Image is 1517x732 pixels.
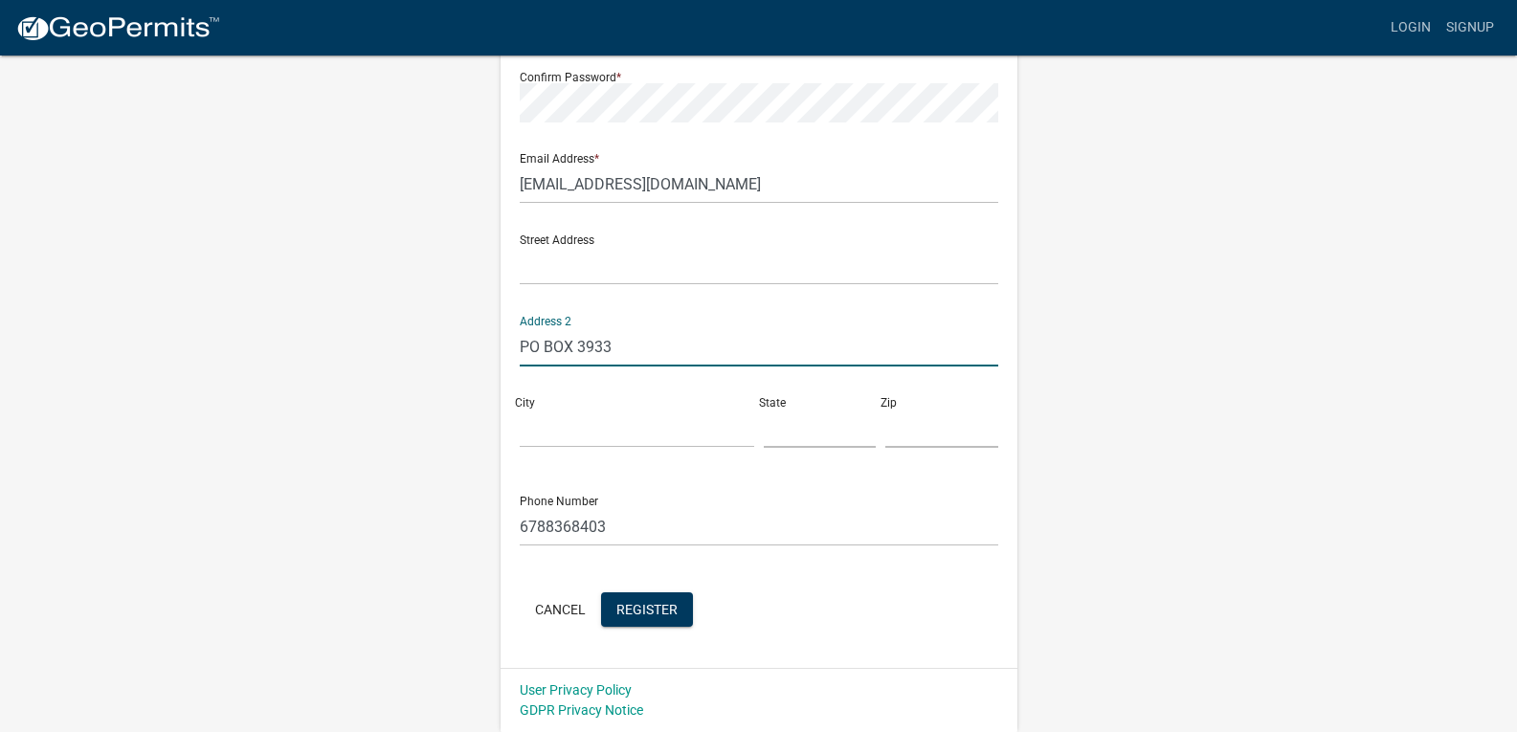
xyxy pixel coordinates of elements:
a: User Privacy Policy [520,682,632,698]
a: GDPR Privacy Notice [520,702,643,718]
span: Register [616,601,678,616]
button: Cancel [520,592,601,627]
button: Register [601,592,693,627]
a: Login [1383,10,1439,46]
a: Signup [1439,10,1502,46]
